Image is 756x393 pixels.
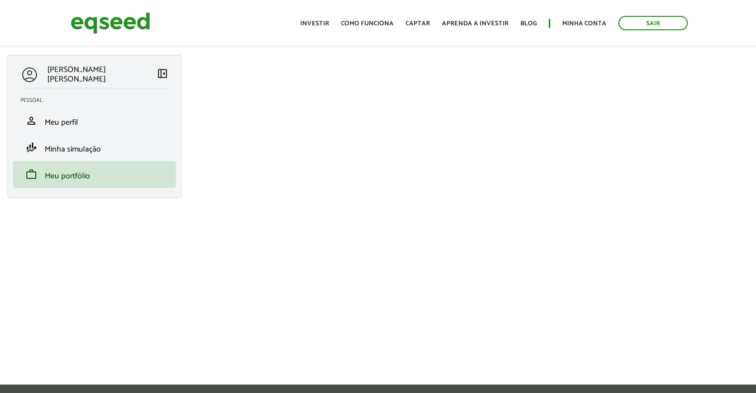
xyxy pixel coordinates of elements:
[20,97,176,103] h2: Pessoal
[45,143,101,156] span: Minha simulação
[406,20,430,27] a: Captar
[157,68,168,81] a: Colapsar menu
[45,116,78,129] span: Meu perfil
[25,142,37,154] span: finance_mode
[300,20,329,27] a: Investir
[71,10,150,36] img: EqSeed
[562,20,606,27] a: Minha conta
[520,20,537,27] a: Blog
[13,107,176,134] li: Meu perfil
[13,161,176,188] li: Meu portfólio
[25,168,37,180] span: work
[442,20,508,27] a: Aprenda a investir
[47,65,157,84] p: [PERSON_NAME] [PERSON_NAME]
[45,169,90,183] span: Meu portfólio
[13,134,176,161] li: Minha simulação
[157,68,168,79] span: left_panel_close
[618,16,688,30] a: Sair
[20,142,168,154] a: finance_modeMinha simulação
[20,168,168,180] a: workMeu portfólio
[20,115,168,127] a: personMeu perfil
[25,115,37,127] span: person
[341,20,394,27] a: Como funciona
